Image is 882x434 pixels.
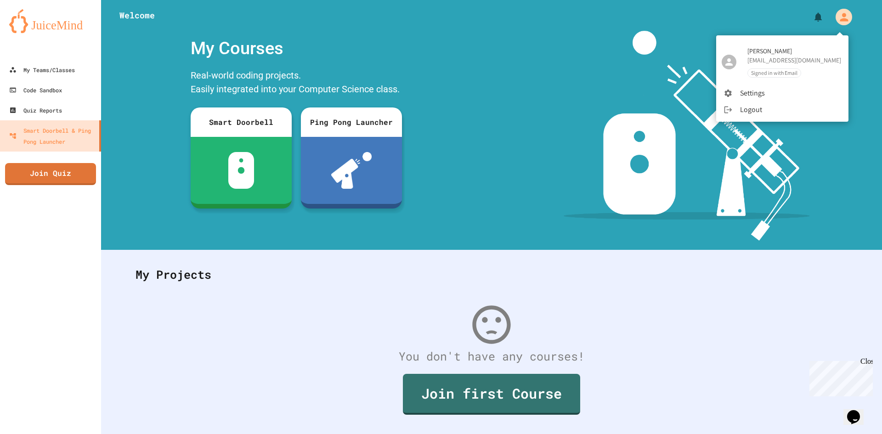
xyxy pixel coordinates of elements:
span: Signed in with Email [748,69,801,77]
li: Logout [716,101,848,118]
li: Settings [716,85,848,101]
iframe: chat widget [843,397,873,425]
span: [PERSON_NAME] [747,46,841,56]
iframe: chat widget [806,357,873,396]
div: [EMAIL_ADDRESS][DOMAIN_NAME] [747,56,841,65]
div: Chat with us now!Close [4,4,63,58]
